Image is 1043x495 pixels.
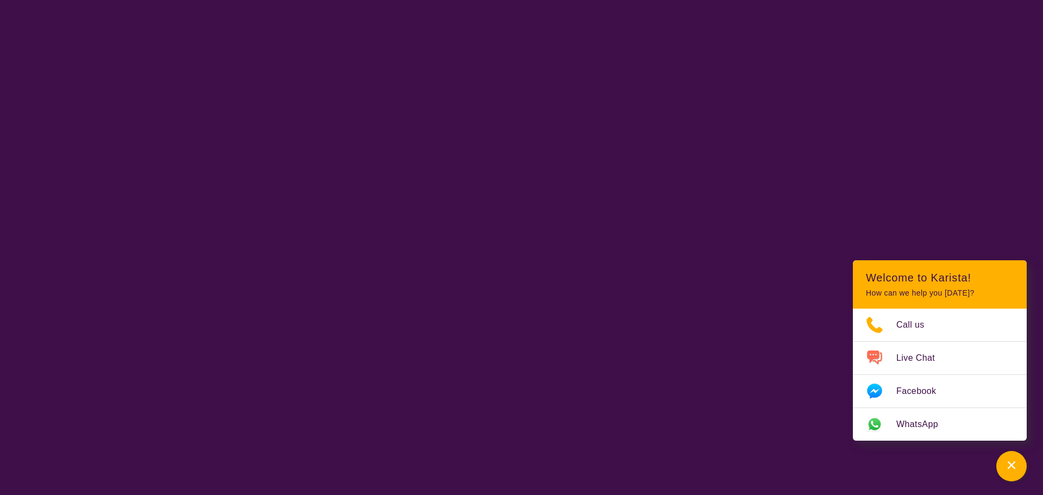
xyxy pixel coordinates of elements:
span: Call us [896,317,938,333]
div: Channel Menu [853,260,1027,441]
h2: Welcome to Karista! [866,271,1014,284]
span: WhatsApp [896,416,951,433]
button: Channel Menu [996,451,1027,481]
span: Live Chat [896,350,948,366]
p: How can we help you [DATE]? [866,289,1014,298]
a: Web link opens in a new tab. [853,408,1027,441]
ul: Choose channel [853,309,1027,441]
span: Facebook [896,383,949,399]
